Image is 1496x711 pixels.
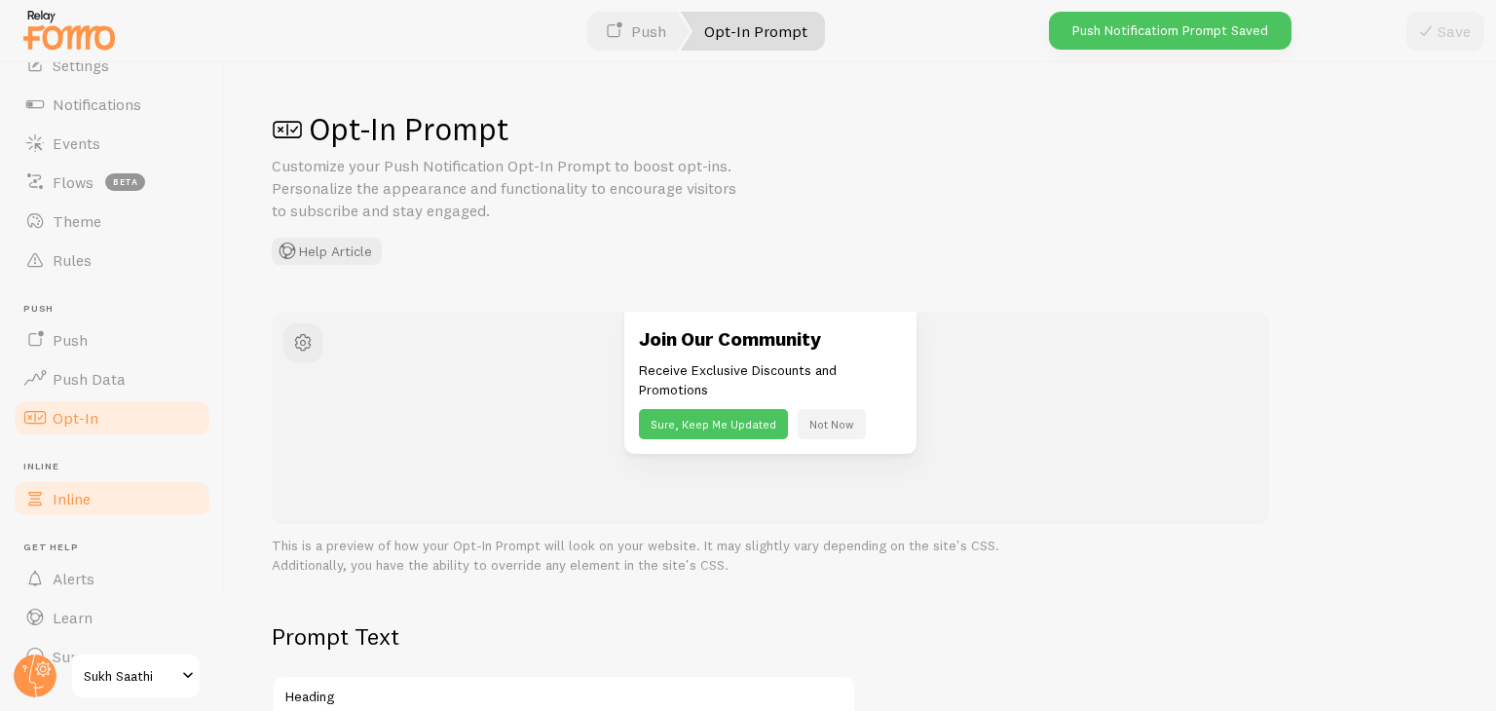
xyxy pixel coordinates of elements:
[53,250,92,270] span: Rules
[53,489,91,508] span: Inline
[84,664,176,688] span: Sukh Saathi
[639,360,902,399] p: Receive Exclusive Discounts and Promotions
[272,675,856,708] label: Heading
[12,241,212,280] a: Rules
[23,303,212,316] span: Push
[272,536,1269,575] p: This is a preview of how your Opt-In Prompt will look on your website. It may slightly vary depen...
[53,608,93,627] span: Learn
[12,85,212,124] a: Notifications
[12,124,212,163] a: Events
[12,598,212,637] a: Learn
[1049,12,1291,50] div: Push Notificatiom Prompt Saved
[53,369,126,389] span: Push Data
[272,621,856,652] h2: Prompt Text
[53,94,141,114] span: Notifications
[272,155,739,222] p: Customize your Push Notification Opt-In Prompt to boost opt-ins. Personalize the appearance and f...
[12,202,212,241] a: Theme
[53,172,93,192] span: Flows
[105,173,145,191] span: beta
[53,569,94,588] span: Alerts
[20,5,118,55] img: fomo-relay-logo-orange.svg
[53,408,98,428] span: Opt-In
[53,133,100,153] span: Events
[12,359,212,398] a: Push Data
[12,559,212,598] a: Alerts
[12,479,212,518] a: Inline
[639,326,902,352] h3: Join Our Community
[53,330,88,350] span: Push
[23,542,212,554] span: Get Help
[272,109,1449,149] h1: Opt-In Prompt
[639,409,788,439] button: Sure, Keep Me Updated
[53,647,110,666] span: Support
[53,56,109,75] span: Settings
[53,211,101,231] span: Theme
[272,238,382,265] button: Help Article
[12,398,212,437] a: Opt-In
[70,653,202,699] a: Sukh Saathi
[12,163,212,202] a: Flows beta
[12,320,212,359] a: Push
[12,46,212,85] a: Settings
[798,409,866,439] button: Not Now
[23,461,212,473] span: Inline
[12,637,212,676] a: Support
